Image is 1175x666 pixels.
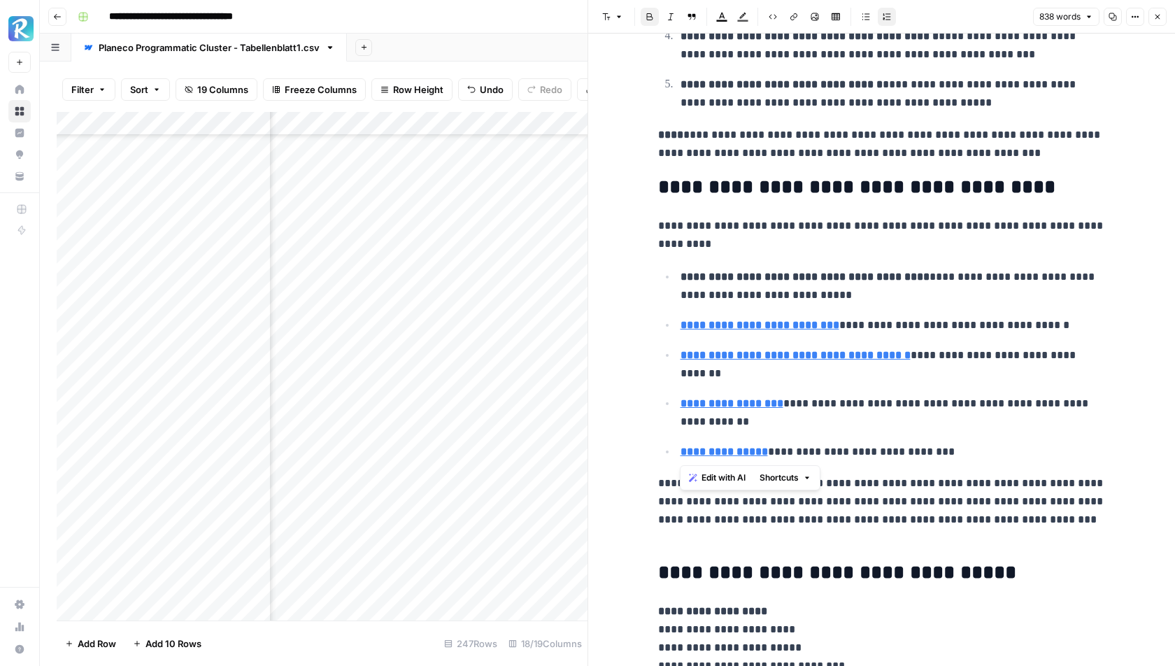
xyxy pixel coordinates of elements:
button: Filter [62,78,115,101]
span: Shortcuts [760,472,799,484]
a: Usage [8,616,31,638]
button: Sort [121,78,170,101]
a: Settings [8,593,31,616]
span: Edit with AI [702,472,746,484]
a: Planeco Programmatic Cluster - Tabellenblatt1.csv [71,34,347,62]
span: Freeze Columns [285,83,357,97]
button: Add 10 Rows [124,632,210,655]
button: 19 Columns [176,78,257,101]
span: Redo [540,83,562,97]
button: 838 words [1033,8,1099,26]
div: 18/19 Columns [503,632,587,655]
button: Edit with AI [683,469,751,487]
a: Your Data [8,165,31,187]
button: Shortcuts [754,469,817,487]
span: Filter [71,83,94,97]
span: Undo [480,83,504,97]
button: Row Height [371,78,453,101]
span: Add Row [78,637,116,651]
div: Planeco Programmatic Cluster - Tabellenblatt1.csv [99,41,320,55]
button: Workspace: Radyant [8,11,31,46]
img: Radyant Logo [8,16,34,41]
button: Help + Support [8,638,31,660]
span: Add 10 Rows [145,637,201,651]
button: Add Row [57,632,124,655]
span: Sort [130,83,148,97]
span: 19 Columns [197,83,248,97]
a: Browse [8,100,31,122]
a: Insights [8,122,31,144]
button: Freeze Columns [263,78,366,101]
span: Row Height [393,83,443,97]
button: Undo [458,78,513,101]
a: Home [8,78,31,101]
a: Opportunities [8,143,31,166]
div: 247 Rows [439,632,503,655]
button: Redo [518,78,571,101]
span: 838 words [1039,10,1081,23]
